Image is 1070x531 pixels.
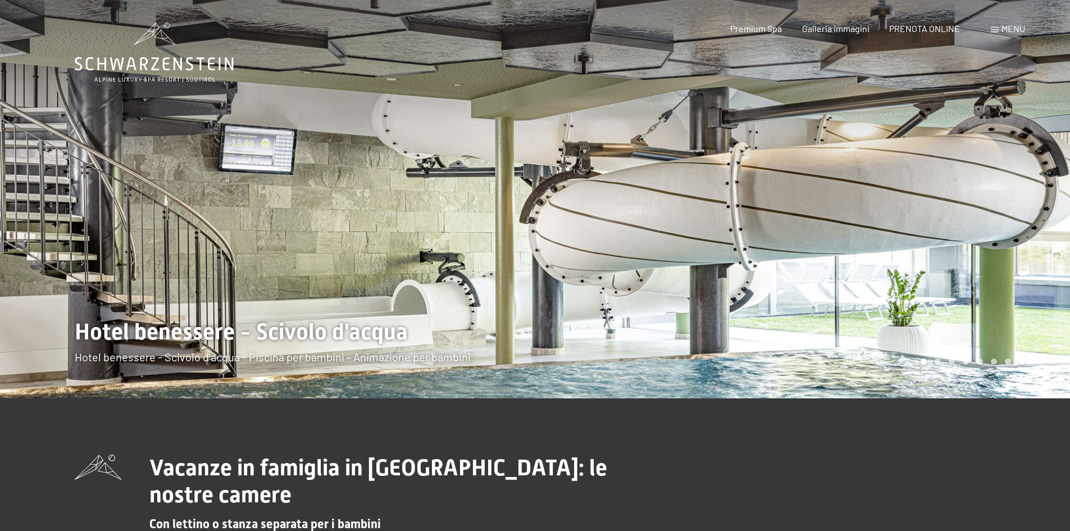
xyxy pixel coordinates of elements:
[149,455,607,508] span: Vacanze in famiglia in [GEOGRAPHIC_DATA]: le nostre camere
[1001,23,1025,34] span: Menu
[149,517,381,531] span: Con lettino o stanza separata per i bambini
[917,358,1025,365] div: Carousel Pagination
[935,358,941,365] div: Carousel Page 2
[889,23,960,34] a: PRENOTA ONLINE
[949,358,955,365] div: Carousel Page 3
[977,358,983,365] div: Carousel Page 5
[730,23,782,34] a: Premium Spa
[802,23,869,34] a: Galleria immagini
[963,358,969,365] div: Carousel Page 4
[921,358,927,365] div: Carousel Page 1 (Current Slide)
[991,358,997,365] div: Carousel Page 6
[1005,358,1011,365] div: Carousel Page 7
[1019,358,1025,365] div: Carousel Page 8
